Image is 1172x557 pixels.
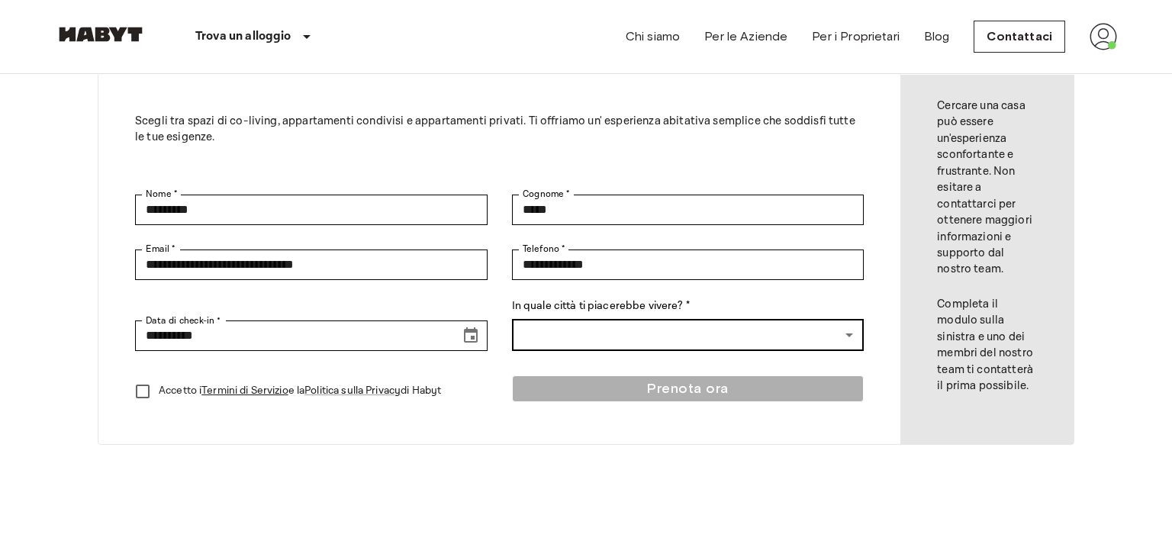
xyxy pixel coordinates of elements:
img: Habyt [55,27,146,42]
label: Email * [146,243,175,256]
label: Data di check-in [146,314,221,327]
label: Nome * [146,188,177,201]
a: Per le Aziende [704,27,787,46]
a: Termini di Servizio [201,384,288,398]
p: Accetto i e la di Habyt [159,383,441,399]
a: Chi siamo [626,27,680,46]
label: Cognome * [523,188,570,201]
p: Trova un alloggio [195,27,291,46]
label: In quale città ti piacerebbe vivere? * [512,298,865,314]
label: Telefono * [523,243,565,256]
a: Blog [924,27,950,46]
p: Cercare una casa può essere un'esperienza sconfortante e frustrante. Non esitare a contattarci pe... [937,98,1037,278]
a: Contattaci [974,21,1065,53]
img: avatar [1090,23,1117,50]
p: Scegli tra spazi di co-living, appartamenti condivisi e appartamenti privati. Ti offriamo un' esp... [135,113,864,146]
a: Politica sulla Privacy [304,384,401,398]
p: Completa il modulo sulla sinistra e uno dei membri del nostro team ti contatterà il prima possibile. [937,296,1037,394]
a: Per i Proprietari [812,27,900,46]
button: Choose date, selected date is Oct 4, 2025 [456,320,486,351]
